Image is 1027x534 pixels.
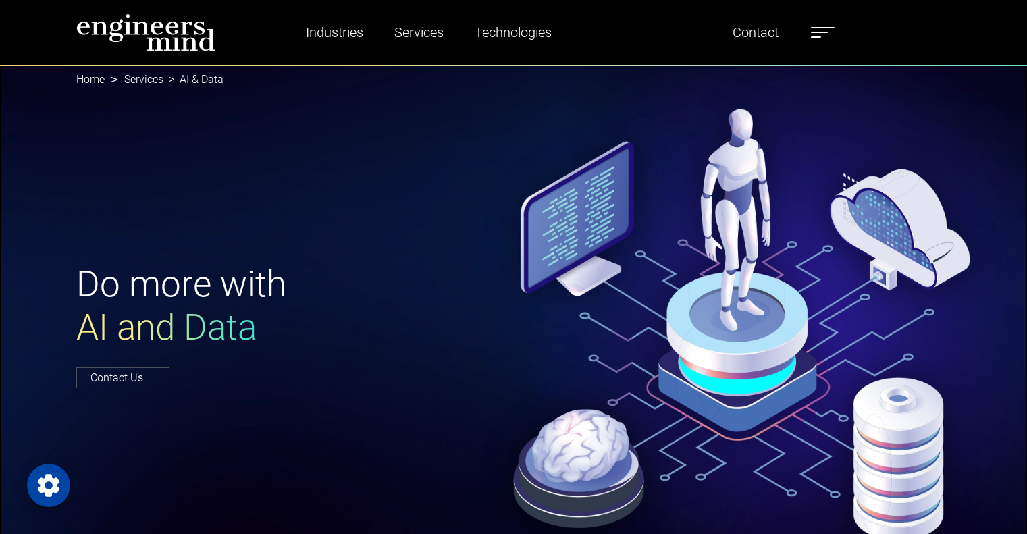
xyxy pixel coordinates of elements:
a: Contact [727,17,784,48]
h1: Do more with [76,263,506,349]
a: Services [124,73,163,86]
a: Contact Us [76,367,169,388]
li: AI & Data [163,72,223,88]
a: Industries [300,17,369,48]
a: Services [389,17,449,48]
a: Home [76,73,105,86]
nav: breadcrumb [76,65,951,95]
img: logo [76,14,215,51]
span: AI and Data [76,306,257,348]
a: Technologies [469,17,557,48]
